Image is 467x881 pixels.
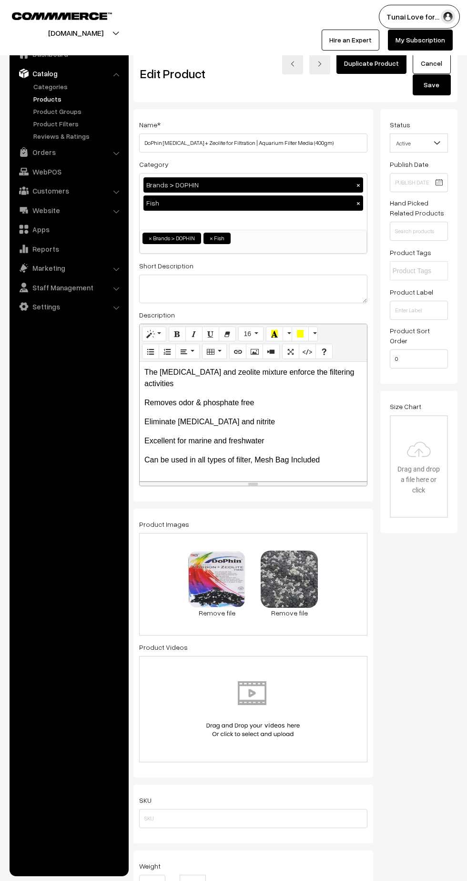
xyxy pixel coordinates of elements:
span: Active [390,135,448,152]
label: Weight [139,861,161,871]
label: Hand Picked Related Products [390,198,448,218]
a: Categories [31,82,125,92]
input: SKU [139,809,367,828]
div: Fish [143,195,363,211]
p: Excellent for marine and freshwater [144,435,362,447]
a: Remove file [188,608,245,618]
a: Products [31,94,125,104]
a: COMMMERCE [12,10,95,21]
label: SKU [139,795,152,805]
a: Remove file [261,608,318,618]
a: Cancel [413,53,451,74]
a: WebPOS [12,163,125,180]
h2: Edit Product [140,66,261,81]
label: Publish Date [390,159,428,169]
a: Reviews & Ratings [31,131,125,141]
label: Status [390,120,410,130]
button: × [354,199,363,207]
label: Size Chart [390,401,421,411]
input: Search products [390,222,448,241]
img: user [441,10,455,24]
input: Enter Label [390,301,448,320]
button: 16 [238,327,264,342]
p: The [MEDICAL_DATA] and zeolite mixture enforce the filtering activities [144,367,362,389]
a: Product Groups [31,106,125,116]
li: Brands > DOPHIN [142,233,201,244]
a: Catalog [12,65,125,82]
a: My Subscription [388,30,453,51]
label: Category [139,159,169,169]
span: × [149,234,152,243]
a: Duplicate Product [336,53,406,74]
input: Name [139,133,367,153]
label: Product Images [139,519,189,529]
div: Brands > DOPHIN [143,177,363,193]
button: Tunai Love for… [379,5,460,29]
a: Hire an Expert [322,30,379,51]
span: × [210,234,213,243]
a: Apps [12,221,125,238]
a: Product Filters [31,119,125,129]
a: Orders [12,143,125,161]
div: resize [140,481,367,486]
label: Product Videos [139,642,188,652]
a: Website [12,202,125,219]
button: × [354,181,363,189]
img: right-arrow.png [317,61,323,67]
img: left-arrow.png [290,61,295,67]
label: Name [139,120,161,130]
a: Customers [12,182,125,199]
p: Can be used in all types of filter, Mesh Bag Included [144,454,362,466]
input: Enter Number [390,349,448,369]
a: Staff Management [12,279,125,296]
span: 16 [244,330,251,338]
img: COMMMERCE [12,12,112,20]
label: Product Sort Order [390,326,448,346]
label: Description [139,310,175,320]
a: Marketing [12,259,125,277]
a: Reports [12,240,125,257]
input: Publish Date [390,173,448,192]
button: [DOMAIN_NAME] [15,21,137,45]
li: Fish [203,233,231,244]
p: Removes odor & phosphate free [144,397,362,409]
p: Eliminate [MEDICAL_DATA] and nitrite [144,416,362,428]
a: Settings [12,298,125,315]
label: Product Label [390,287,433,297]
span: Active [390,133,448,153]
label: Product Tags [390,247,431,257]
label: Short Description [139,261,193,271]
button: Save [413,74,451,95]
